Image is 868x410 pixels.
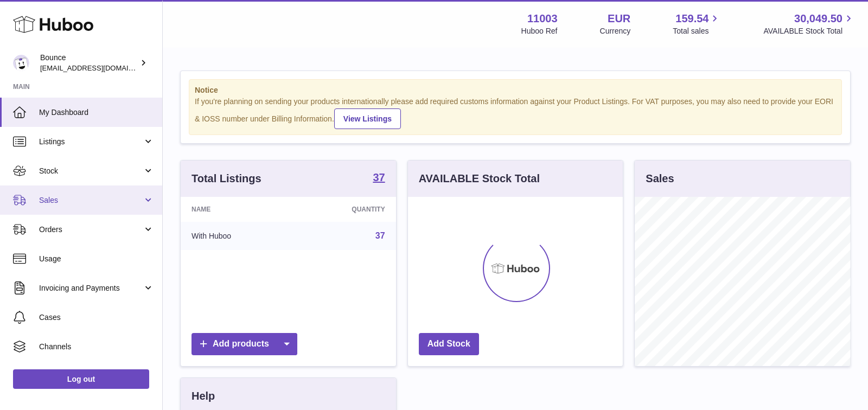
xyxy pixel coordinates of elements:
[794,11,843,26] span: 30,049.50
[763,11,855,36] a: 30,049.50 AVAILABLE Stock Total
[419,171,540,186] h3: AVAILABLE Stock Total
[181,222,294,250] td: With Huboo
[13,369,149,389] a: Log out
[39,254,154,264] span: Usage
[13,55,29,71] img: collateral@usebounce.com
[600,26,631,36] div: Currency
[675,11,709,26] span: 159.54
[39,195,143,206] span: Sales
[527,11,558,26] strong: 11003
[375,231,385,240] a: 37
[39,225,143,235] span: Orders
[334,108,401,129] a: View Listings
[373,172,385,185] a: 37
[373,172,385,183] strong: 37
[646,171,674,186] h3: Sales
[39,342,154,352] span: Channels
[192,171,261,186] h3: Total Listings
[608,11,630,26] strong: EUR
[39,312,154,323] span: Cases
[39,107,154,118] span: My Dashboard
[195,85,836,95] strong: Notice
[40,63,159,72] span: [EMAIL_ADDRESS][DOMAIN_NAME]
[195,97,836,129] div: If you're planning on sending your products internationally please add required customs informati...
[763,26,855,36] span: AVAILABLE Stock Total
[673,26,721,36] span: Total sales
[40,53,138,73] div: Bounce
[673,11,721,36] a: 159.54 Total sales
[39,166,143,176] span: Stock
[39,283,143,293] span: Invoicing and Payments
[294,197,395,222] th: Quantity
[181,197,294,222] th: Name
[192,389,215,403] h3: Help
[419,333,479,355] a: Add Stock
[192,333,297,355] a: Add products
[39,137,143,147] span: Listings
[521,26,558,36] div: Huboo Ref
